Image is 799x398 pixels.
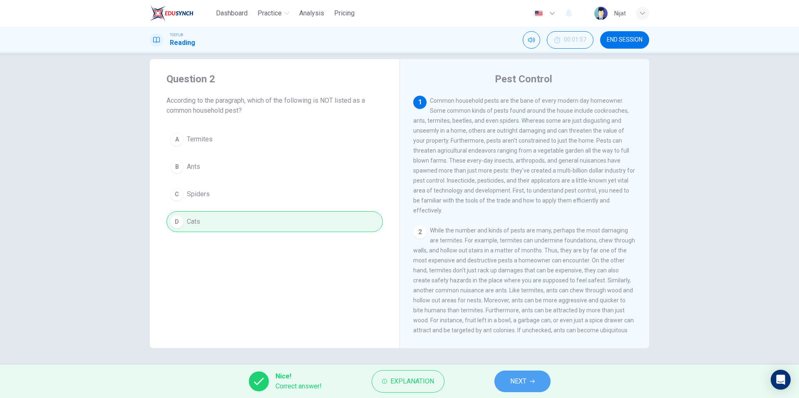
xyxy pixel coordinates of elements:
[372,370,444,393] button: Explanation
[533,10,544,17] img: en
[254,6,293,21] button: Practice
[216,8,248,18] span: Dashboard
[413,227,635,344] span: While the number and kinds of pests are many, perhaps the most damaging are termites. For example...
[547,31,593,49] button: 00:01:57
[166,72,383,86] h4: Question 2
[150,5,213,22] a: EduSynch logo
[594,7,608,20] img: Profile picture
[494,371,551,392] button: NEXT
[275,371,322,381] span: Nice!
[547,31,593,49] div: Hide
[413,97,635,214] span: Common household pests are the bane of every modern day homeowner. Some common kinds of pests fou...
[213,6,251,21] button: Dashboard
[170,38,195,48] h1: Reading
[166,96,383,116] span: According to the paragraph, which of the following is NOT listed as a common household pest?
[150,5,194,22] img: EduSynch logo
[170,32,183,38] span: TOEFL®
[334,8,355,18] span: Pricing
[331,6,358,21] button: Pricing
[600,31,649,49] button: END SESSION
[258,8,282,18] span: Practice
[564,37,586,43] span: 00:01:57
[299,8,324,18] span: Analysis
[523,31,540,49] div: Mute
[510,376,526,387] span: NEXT
[296,6,328,21] button: Analysis
[390,376,434,387] span: Explanation
[771,370,791,390] div: Open Intercom Messenger
[413,225,427,239] div: 2
[614,8,626,18] div: Nijat
[413,96,427,109] div: 1
[495,72,552,86] h4: Pest Control
[607,37,643,43] span: END SESSION
[275,381,322,391] span: Correct answer!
